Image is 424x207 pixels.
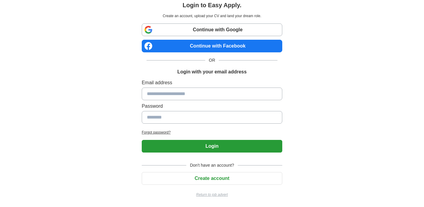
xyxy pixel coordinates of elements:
a: Continue with Facebook [142,40,282,52]
label: Email address [142,79,282,86]
span: OR [205,57,219,63]
a: Return to job advert [142,192,282,197]
a: Create account [142,176,282,181]
button: Login [142,140,282,153]
button: Create account [142,172,282,185]
label: Password [142,103,282,110]
span: Don't have an account? [186,162,238,168]
h1: Login to Easy Apply. [183,1,242,10]
a: Forgot password? [142,130,282,135]
a: Continue with Google [142,23,282,36]
h1: Login with your email address [177,68,246,76]
p: Create an account, upload your CV and land your dream role. [143,13,281,19]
